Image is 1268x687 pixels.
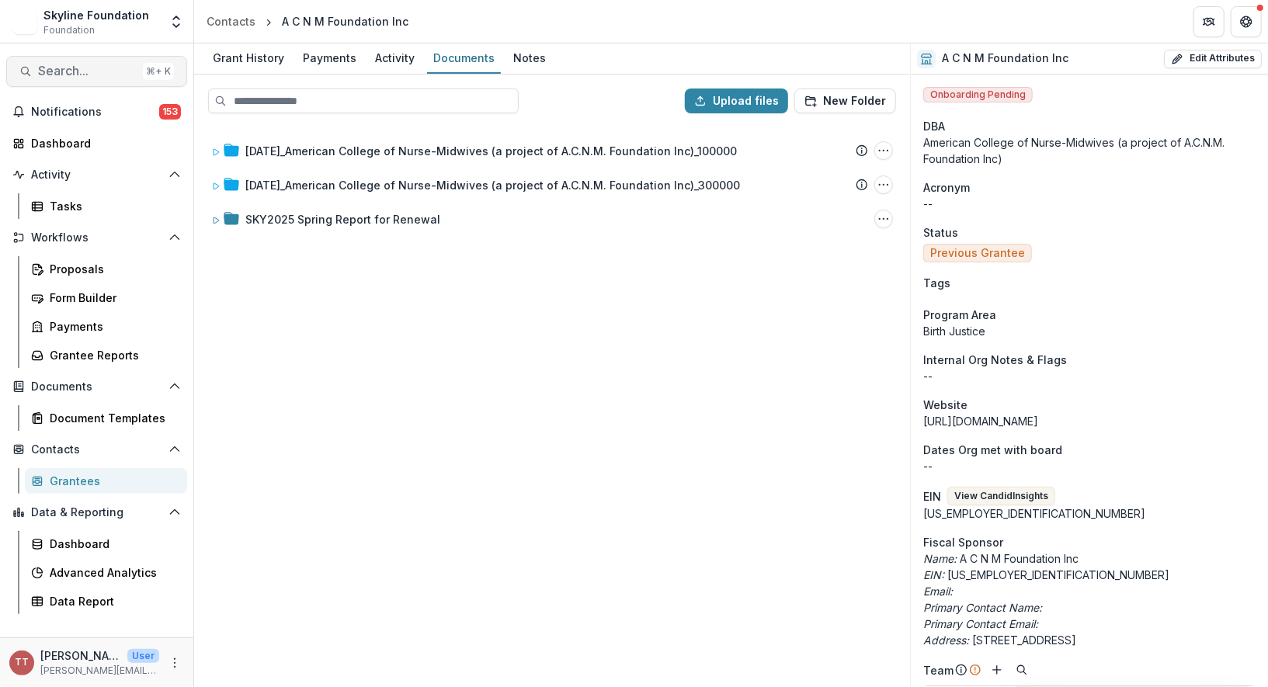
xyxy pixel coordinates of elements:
[159,104,181,120] span: 153
[988,661,1006,679] button: Add
[923,552,957,565] i: Name:
[923,368,1256,384] p: --
[207,13,255,29] div: Contacts
[923,568,944,581] i: EIN:
[200,10,415,33] nav: breadcrumb
[923,632,1256,648] p: [STREET_ADDRESS]
[923,134,1256,167] div: American College of Nurse-Midwives (a project of A.C.N.M. Foundation Inc)
[31,380,162,394] span: Documents
[50,347,175,363] div: Grantee Reports
[942,52,1068,65] h2: A C N M Foundation Inc
[31,506,162,519] span: Data & Reporting
[282,13,408,29] div: A C N M Foundation Inc
[507,47,552,69] div: Notes
[1231,6,1262,37] button: Get Help
[25,193,187,219] a: Tasks
[25,560,187,585] a: Advanced Analytics
[50,318,175,335] div: Payments
[40,647,121,664] p: [PERSON_NAME]
[1164,50,1262,68] button: Edit Attributes
[25,405,187,431] a: Document Templates
[31,168,162,182] span: Activity
[25,314,187,339] a: Payments
[50,410,175,426] div: Document Templates
[923,505,1256,522] div: [US_EMPLOYER_IDENTIFICATION_NUMBER]
[205,203,899,234] div: SKY2025 Spring Report for RenewalSKY2025 Spring Report for Renewal Options
[205,169,899,200] div: [DATE]_American College of Nurse-Midwives (a project of A.C.N.M. Foundation Inc)_30000006-11-2021...
[923,179,970,196] span: Acronym
[297,43,363,74] a: Payments
[923,534,1003,550] span: Fiscal Sponsor
[31,443,162,456] span: Contacts
[923,352,1067,368] span: Internal Org Notes & Flags
[1193,6,1225,37] button: Partners
[369,47,421,69] div: Activity
[165,654,184,672] button: More
[12,9,37,34] img: Skyline Foundation
[31,106,159,119] span: Notifications
[6,162,187,187] button: Open Activity
[200,10,262,33] a: Contacts
[50,593,175,609] div: Data Report
[50,473,175,489] div: Grantees
[947,487,1055,505] button: View CandidInsights
[245,143,737,159] div: [DATE]_American College of Nurse-Midwives (a project of A.C.N.M. Foundation Inc)_100000
[685,88,788,113] button: Upload files
[923,662,954,678] p: Team
[874,175,893,194] button: 06-11-2021_American College of Nurse-Midwives (a project of A.C.N.M. Foundation Inc)_300000 Options
[923,275,950,291] span: Tags
[205,135,899,166] div: [DATE]_American College of Nurse-Midwives (a project of A.C.N.M. Foundation Inc)_10000006-30-2020...
[165,6,187,37] button: Open entity switcher
[31,135,175,151] div: Dashboard
[297,47,363,69] div: Payments
[43,23,95,37] span: Foundation
[923,415,1038,428] a: [URL][DOMAIN_NAME]
[207,43,290,74] a: Grant History
[923,458,1256,474] p: --
[25,342,187,368] a: Grantee Reports
[923,488,941,505] p: EIN
[50,536,175,552] div: Dashboard
[25,531,187,557] a: Dashboard
[923,323,1256,339] p: Birth Justice
[6,374,187,399] button: Open Documents
[31,231,162,245] span: Workflows
[923,397,968,413] span: Website
[25,285,187,311] a: Form Builder
[50,261,175,277] div: Proposals
[25,588,187,614] a: Data Report
[369,43,421,74] a: Activity
[6,130,187,156] a: Dashboard
[6,99,187,124] button: Notifications153
[43,7,149,23] div: Skyline Foundation
[930,247,1025,260] span: Previous Grantee
[427,47,501,69] div: Documents
[6,437,187,462] button: Open Contacts
[923,567,1256,583] p: [US_EMPLOYER_IDENTIFICATION_NUMBER]
[40,664,159,678] p: [PERSON_NAME][EMAIL_ADDRESS][DOMAIN_NAME]
[6,500,187,525] button: Open Data & Reporting
[923,224,958,241] span: Status
[923,87,1033,102] span: Onboarding Pending
[245,177,740,193] div: [DATE]_American College of Nurse-Midwives (a project of A.C.N.M. Foundation Inc)_300000
[923,307,996,323] span: Program Area
[50,198,175,214] div: Tasks
[794,88,896,113] button: New Folder
[923,601,1042,614] i: Primary Contact Name:
[923,633,969,647] i: Address:
[427,43,501,74] a: Documents
[25,256,187,282] a: Proposals
[6,56,187,87] button: Search...
[923,196,1256,212] p: --
[923,617,1038,630] i: Primary Contact Email:
[923,118,945,134] span: DBA
[245,211,440,227] div: SKY2025 Spring Report for Renewal
[923,585,953,598] i: Email:
[1013,661,1031,679] button: Search
[25,468,187,494] a: Grantees
[127,649,159,663] p: User
[50,290,175,306] div: Form Builder
[923,442,1062,458] span: Dates Org met with board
